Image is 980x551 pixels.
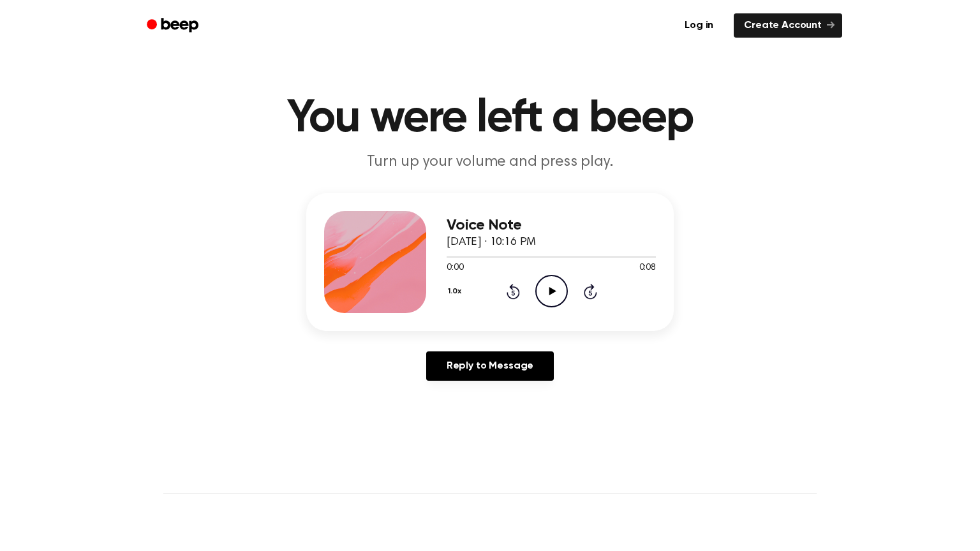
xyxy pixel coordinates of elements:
a: Beep [138,13,210,38]
h3: Voice Note [447,217,656,234]
a: Log in [672,11,726,40]
h1: You were left a beep [163,96,817,142]
span: [DATE] · 10:16 PM [447,237,536,248]
button: 1.0x [447,281,466,302]
span: 0:00 [447,261,463,275]
span: 0:08 [639,261,656,275]
p: Turn up your volume and press play. [245,152,735,173]
a: Reply to Message [426,351,554,381]
a: Create Account [734,13,842,38]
